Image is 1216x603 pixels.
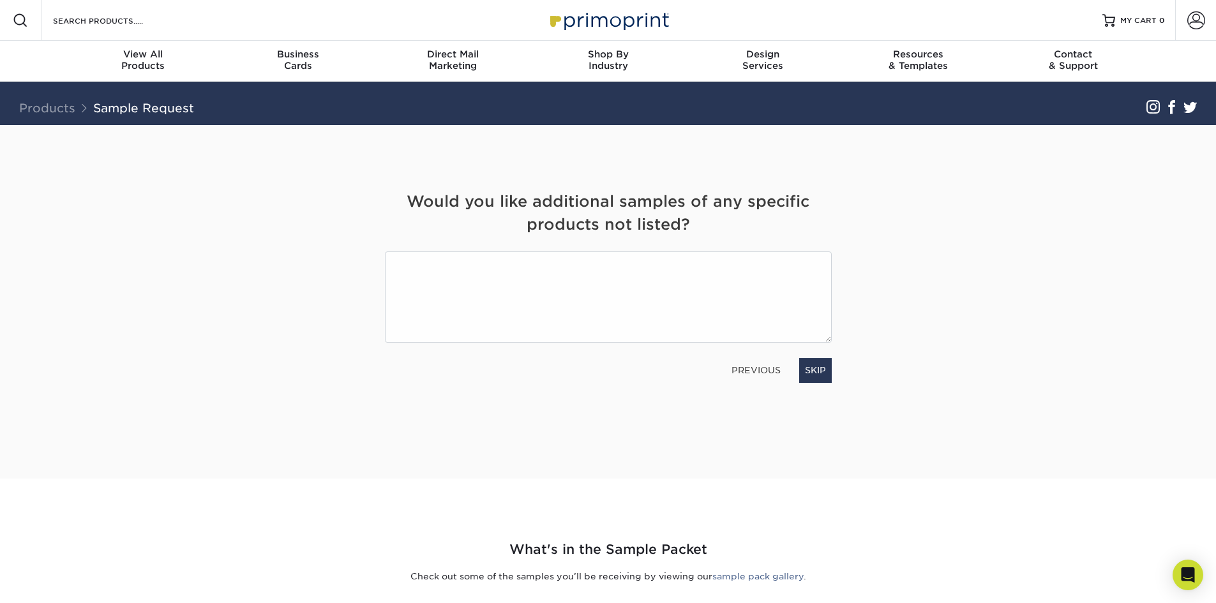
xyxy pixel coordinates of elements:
a: Shop ByIndustry [530,41,686,82]
h2: What's in the Sample Packet [235,540,982,560]
span: Direct Mail [375,48,530,60]
a: Direct MailMarketing [375,41,530,82]
p: Check out some of the samples you’ll be receiving by viewing our . [235,570,982,583]
div: Products [66,48,221,71]
span: Contact [996,48,1151,60]
a: PREVIOUS [726,360,786,380]
span: View All [66,48,221,60]
a: Sample Request [93,101,194,115]
span: Shop By [530,48,686,60]
span: Business [220,48,375,60]
div: Services [686,48,841,71]
a: SKIP [799,358,832,382]
a: Products [19,101,75,115]
img: Primoprint [544,6,672,34]
span: MY CART [1120,15,1157,26]
div: & Templates [841,48,996,71]
a: View AllProducts [66,41,221,82]
a: Resources& Templates [841,41,996,82]
a: DesignServices [686,41,841,82]
span: 0 [1159,16,1165,25]
span: Design [686,48,841,60]
div: Open Intercom Messenger [1173,560,1203,590]
span: Resources [841,48,996,60]
a: Contact& Support [996,41,1151,82]
input: SEARCH PRODUCTS..... [52,13,176,28]
a: sample pack gallery [712,571,804,581]
div: Marketing [375,48,530,71]
a: BusinessCards [220,41,375,82]
div: & Support [996,48,1151,71]
div: Cards [220,48,375,71]
div: Industry [530,48,686,71]
h4: Would you like additional samples of any specific products not listed? [385,190,832,236]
